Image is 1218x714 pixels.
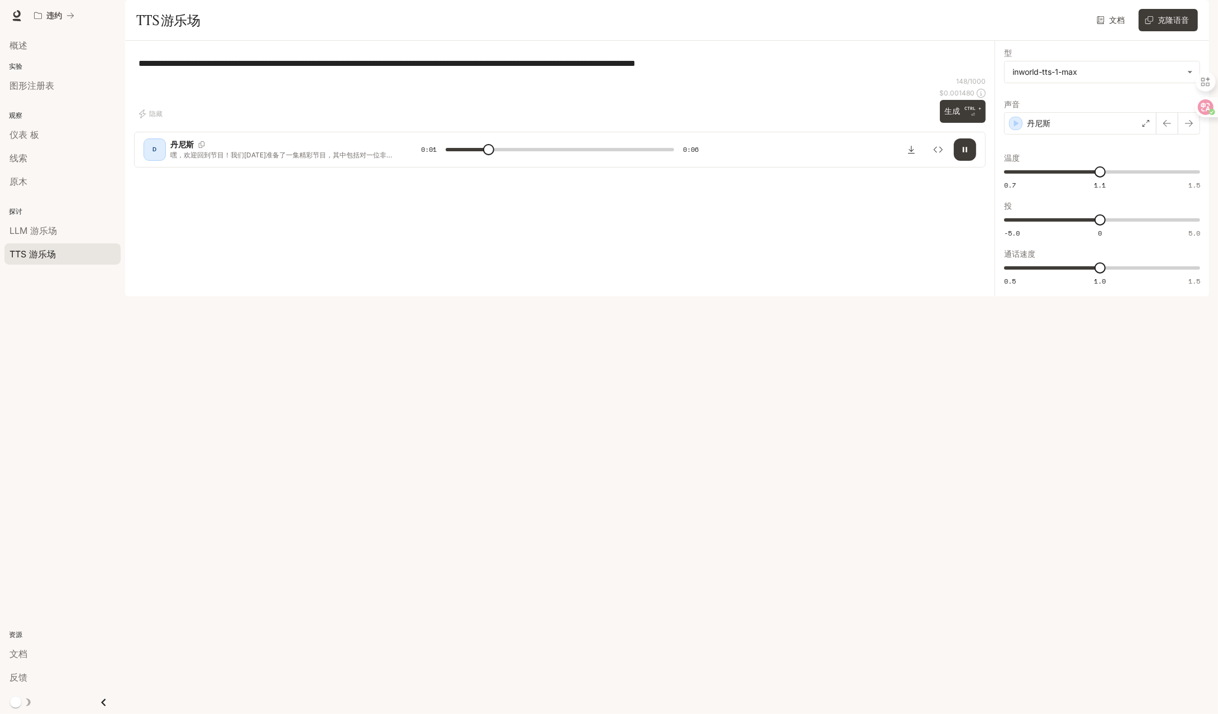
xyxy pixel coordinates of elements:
p: CTRL + [964,105,981,112]
button: Inspect [927,138,949,161]
font: 生成 [944,106,960,116]
span: 1.1 [1094,180,1106,190]
span: 0 [1098,228,1102,238]
span: -5.0 [1004,228,1020,238]
span: 0.7 [1004,180,1016,190]
button: 克隆语音 [1139,9,1198,31]
span: 5.0 [1188,228,1200,238]
span: 0:01 [421,144,437,155]
div: inworld-tts-1-max [1012,66,1182,78]
a: 文档 [1094,9,1130,31]
font: 温度 [1004,153,1020,162]
font: 嘿，欢迎回到节目！我们[DATE]准备了一集精彩节目，其中包括对一位非常特别的嘉宾的独家采访。 [170,151,393,169]
font: 丹尼斯 [170,140,194,149]
span: 0.5 [1004,276,1016,286]
font: 违约 [46,11,62,20]
font: 型 [1004,48,1012,57]
font: 投 [1004,201,1012,210]
font: 声音 [1004,99,1020,109]
button: 隐藏 [134,105,170,123]
font: 通话速度 [1004,249,1035,258]
button: All workspaces [29,4,79,27]
font: 丹尼斯 [1027,118,1050,128]
button: 生成CTRL +⏎ [940,100,986,123]
span: 1.5 [1188,276,1200,286]
font: 文档 [1109,15,1125,25]
p: $ 0.001480 [939,88,975,98]
font: TTS 游乐场 [136,12,200,28]
div: D [146,141,164,159]
font: 克隆语音 [1158,15,1189,25]
button: Download audio [900,138,923,161]
font: 隐藏 [149,109,163,118]
span: 1.0 [1094,276,1106,286]
span: 1.5 [1188,180,1200,190]
p: 148 / 1000 [956,76,986,86]
button: Copy Voice ID [194,141,209,148]
p: ⏎ [964,105,981,118]
span: 0:06 [683,144,699,155]
div: inworld-tts-1-max [1005,61,1200,83]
